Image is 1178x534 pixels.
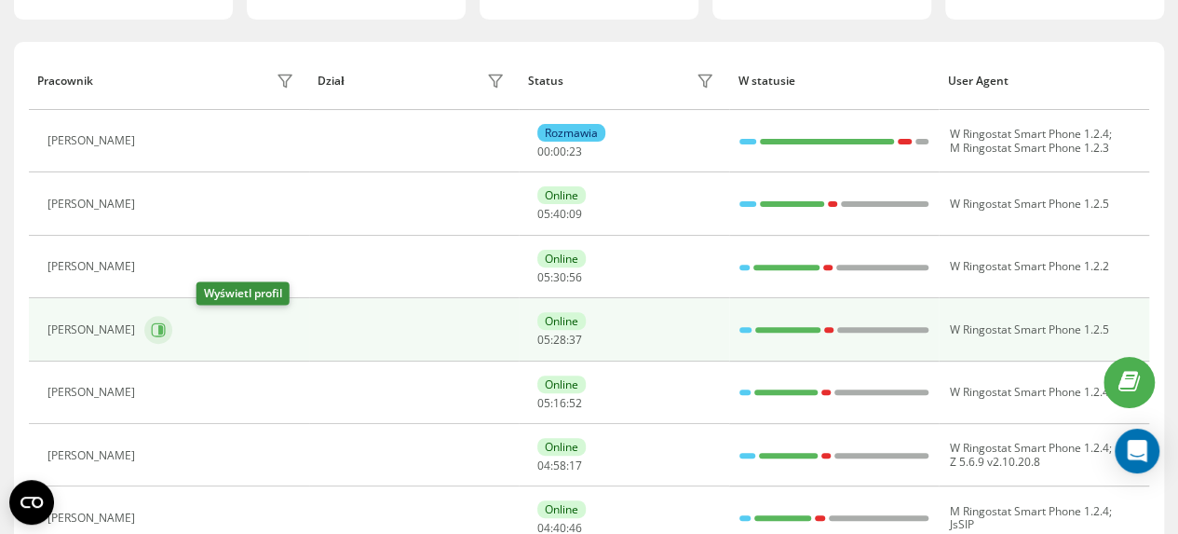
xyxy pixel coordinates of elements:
[47,260,140,273] div: [PERSON_NAME]
[948,75,1141,88] div: User Agent
[537,271,582,284] div: : :
[553,269,566,285] span: 30
[537,458,550,473] span: 04
[569,206,582,222] span: 09
[47,134,140,147] div: [PERSON_NAME]
[537,334,582,347] div: : :
[537,438,586,456] div: Online
[949,440,1108,456] span: W Ringostat Smart Phone 1.2.4
[537,206,550,222] span: 05
[537,145,582,158] div: : :
[537,376,586,393] div: Online
[47,512,140,525] div: [PERSON_NAME]
[553,144,566,159] span: 00
[569,269,582,285] span: 56
[569,332,582,348] span: 37
[47,323,140,336] div: [PERSON_NAME]
[949,384,1108,400] span: W Ringostat Smart Phone 1.2.4
[553,332,566,348] span: 28
[553,395,566,411] span: 16
[47,449,140,462] div: [PERSON_NAME]
[37,75,93,88] div: Pracownik
[553,458,566,473] span: 58
[537,269,550,285] span: 05
[949,140,1108,156] span: M Ringostat Smart Phone 1.2.3
[738,75,930,88] div: W statusie
[196,282,290,306] div: Wyświetl profil
[528,75,563,88] div: Status
[569,144,582,159] span: 23
[949,516,973,532] span: JsSIP
[569,458,582,473] span: 17
[47,198,140,211] div: [PERSON_NAME]
[537,250,586,267] div: Online
[537,397,582,410] div: : :
[537,186,586,204] div: Online
[949,126,1108,142] span: W Ringostat Smart Phone 1.2.4
[537,124,605,142] div: Rozmawia
[949,503,1108,519] span: M Ringostat Smart Phone 1.2.4
[553,206,566,222] span: 40
[47,386,140,399] div: [PERSON_NAME]
[537,500,586,518] div: Online
[537,459,582,472] div: : :
[537,312,586,330] div: Online
[537,144,550,159] span: 00
[949,322,1108,337] span: W Ringostat Smart Phone 1.2.5
[949,454,1039,470] span: Z 5.6.9 v2.10.20.8
[1115,429,1159,473] div: Open Intercom Messenger
[569,395,582,411] span: 52
[9,480,54,525] button: Open CMP widget
[537,395,550,411] span: 05
[949,196,1108,212] span: W Ringostat Smart Phone 1.2.5
[537,332,550,348] span: 05
[537,208,582,221] div: : :
[949,258,1108,274] span: W Ringostat Smart Phone 1.2.2
[318,75,344,88] div: Dział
